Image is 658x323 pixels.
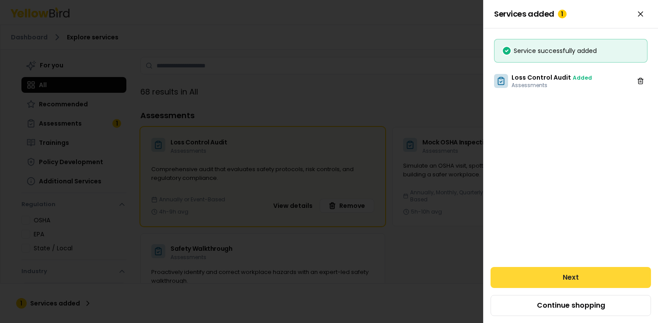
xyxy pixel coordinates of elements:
[491,295,651,316] button: Continue shopping
[494,10,567,18] span: Services added
[501,46,640,55] div: Service successfully added
[634,7,648,21] button: Close
[512,82,592,89] p: Assessments
[512,73,592,82] h3: Loss Control Audit
[573,74,592,81] span: Added
[491,267,651,288] button: Next
[558,10,567,18] div: 1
